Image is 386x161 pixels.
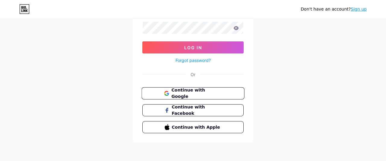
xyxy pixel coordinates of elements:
[351,7,367,11] a: Sign up
[142,121,244,133] button: Continue with Apple
[141,87,244,100] button: Continue with Google
[176,57,211,63] a: Forgot password?
[172,124,222,130] span: Continue with Apple
[191,71,195,78] div: Or
[184,45,202,50] span: Log In
[142,41,244,53] button: Log In
[301,6,367,12] div: Don't have an account?
[171,87,222,100] span: Continue with Google
[142,104,244,116] button: Continue with Facebook
[172,104,222,117] span: Continue with Facebook
[142,87,244,99] a: Continue with Google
